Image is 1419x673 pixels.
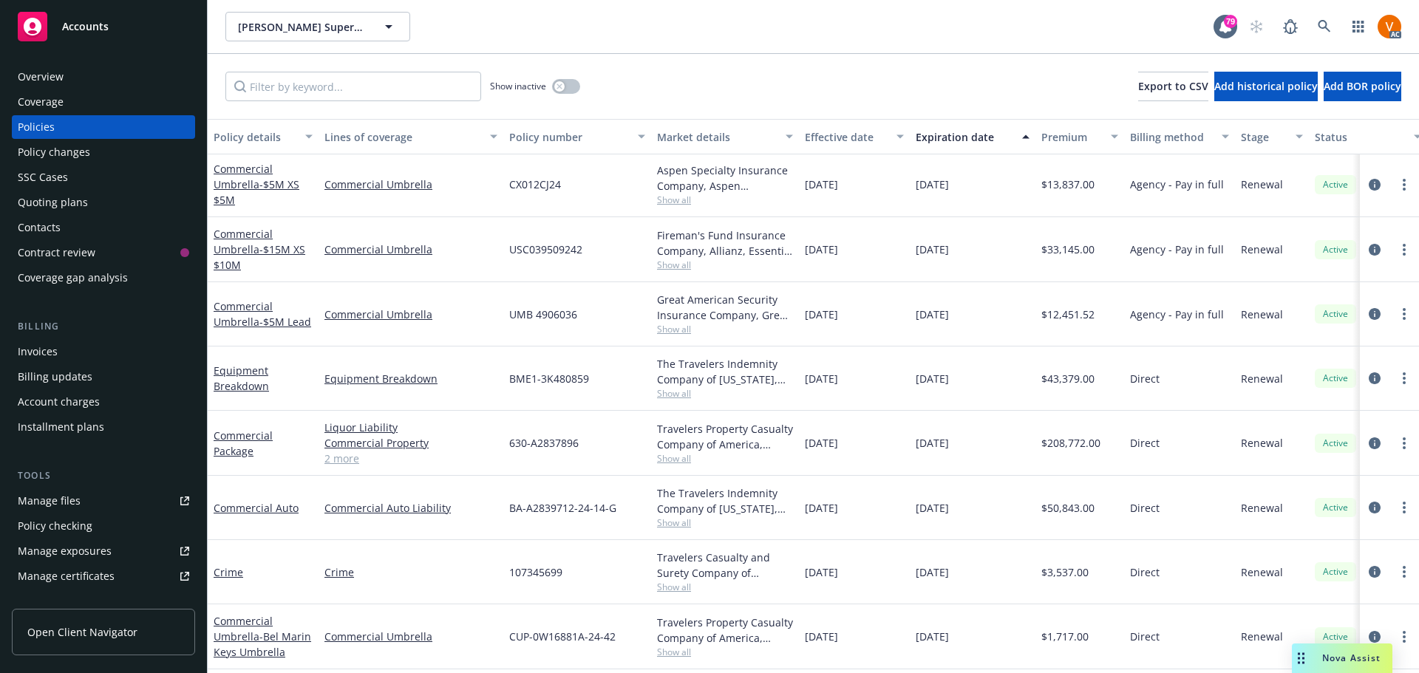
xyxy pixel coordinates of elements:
input: Filter by keyword... [225,72,481,101]
a: more [1395,434,1413,452]
a: Quoting plans [12,191,195,214]
span: Active [1321,307,1350,321]
button: [PERSON_NAME] Supermarkets, Inc. [225,12,410,41]
span: $43,379.00 [1041,371,1095,386]
div: Billing method [1130,129,1213,145]
span: Direct [1130,371,1160,386]
span: [DATE] [805,307,838,322]
span: Add BOR policy [1324,79,1401,93]
a: more [1395,305,1413,323]
button: Policy number [503,119,651,154]
a: Commercial Package [214,428,273,458]
div: Policy changes [18,140,90,164]
div: Manage exposures [18,539,112,563]
button: Policy details [208,119,319,154]
a: Manage certificates [12,564,195,588]
div: Expiration date [916,129,1013,145]
span: 107345699 [509,564,562,580]
a: SSC Cases [12,165,195,189]
span: Active [1321,243,1350,256]
span: [DATE] [805,435,838,451]
span: 630-A2837896 [509,435,579,451]
span: Show all [657,516,793,529]
span: [DATE] [916,629,949,644]
a: more [1395,563,1413,581]
span: BA-A2839712-24-14-G [509,500,616,516]
div: Travelers Property Casualty Company of America, Travelers Insurance [657,615,793,646]
a: Commercial Property [324,435,497,451]
span: Show all [657,452,793,465]
span: [DATE] [916,435,949,451]
span: [DATE] [916,177,949,192]
span: Renewal [1241,177,1283,192]
span: $1,717.00 [1041,629,1089,644]
div: Fireman's Fund Insurance Company, Allianz, Essential Services & Programs, LLC [657,228,793,259]
button: Stage [1235,119,1309,154]
span: Active [1321,565,1350,578]
a: circleInformation [1366,305,1384,323]
span: [DATE] [805,629,838,644]
span: Direct [1130,500,1160,516]
span: Show all [657,194,793,206]
span: CX012CJ24 [509,177,561,192]
div: Effective date [805,129,888,145]
div: Quoting plans [18,191,88,214]
span: Renewal [1241,629,1283,644]
a: Commercial Umbrella [214,162,299,207]
div: Travelers Casualty and Surety Company of America, Travelers Insurance [657,550,793,581]
a: Start snowing [1242,12,1271,41]
span: [DATE] [916,307,949,322]
span: [DATE] [805,500,838,516]
span: - Bel Marin Keys Umbrella [214,629,311,659]
span: CUP-0W16881A-24-42 [509,629,616,644]
a: Commercial Umbrella [214,299,311,329]
a: Coverage [12,90,195,114]
a: Billing updates [12,365,195,389]
a: Installment plans [12,415,195,439]
a: Policy checking [12,514,195,538]
a: 2 more [324,451,497,466]
a: Coverage gap analysis [12,266,195,290]
span: Renewal [1241,307,1283,322]
a: Manage claims [12,590,195,613]
a: Commercial Umbrella [324,242,497,257]
span: Agency - Pay in full [1130,242,1224,257]
span: Show all [657,646,793,658]
span: [DATE] [805,177,838,192]
div: Status [1315,129,1405,145]
a: Invoices [12,340,195,363]
span: [DATE] [805,242,838,257]
div: Tools [12,468,195,483]
a: Liquor Liability [324,420,497,435]
button: Add BOR policy [1324,72,1401,101]
span: Agency - Pay in full [1130,307,1224,322]
div: Manage claims [18,590,92,613]
div: Drag to move [1292,643,1310,673]
button: Nova Assist [1292,643,1392,673]
div: Policies [18,115,55,139]
span: Add historical policy [1214,79,1318,93]
span: - $15M XS $10M [214,242,305,272]
button: Effective date [799,119,910,154]
div: 79 [1224,15,1237,28]
a: circleInformation [1366,369,1384,387]
span: Nova Assist [1322,652,1381,664]
span: Renewal [1241,242,1283,257]
div: Stage [1241,129,1287,145]
a: more [1395,241,1413,259]
span: Active [1321,501,1350,514]
span: $208,772.00 [1041,435,1100,451]
a: Report a Bug [1276,12,1305,41]
span: $12,451.52 [1041,307,1095,322]
div: Policy details [214,129,296,145]
div: Coverage [18,90,64,114]
span: $50,843.00 [1041,500,1095,516]
a: Contacts [12,216,195,239]
button: Billing method [1124,119,1235,154]
button: Add historical policy [1214,72,1318,101]
span: - $5M Lead [259,315,311,329]
div: Contacts [18,216,61,239]
div: Market details [657,129,777,145]
a: Commercial Umbrella [214,227,305,272]
a: Search [1310,12,1339,41]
